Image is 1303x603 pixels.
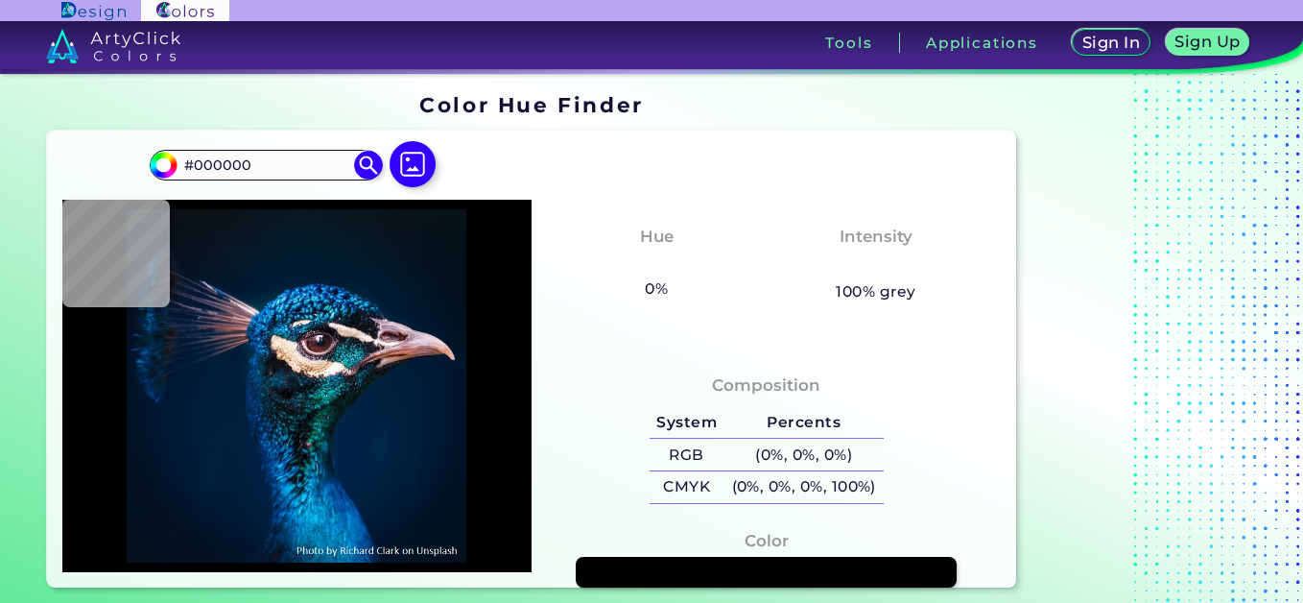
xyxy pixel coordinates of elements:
h4: Composition [712,372,820,399]
h5: 100% grey [836,279,915,304]
a: Sign In [1076,31,1147,55]
h3: None [625,253,689,277]
h5: System [650,407,724,439]
h5: (0%, 0%, 0%, 100%) [724,471,884,503]
h3: Tools [825,36,872,50]
img: img_pavlin.jpg [72,209,522,563]
h4: Hue [640,223,674,251]
img: icon picture [390,141,436,187]
h5: CMYK [650,471,724,503]
input: type color.. [177,152,355,178]
h5: Sign In [1085,36,1137,50]
iframe: Advertisement [1024,85,1264,595]
h5: 0% [638,277,675,301]
a: Sign Up [1170,31,1245,55]
img: ArtyClick Design logo [61,2,126,20]
h5: Sign Up [1178,35,1238,49]
h4: Intensity [840,223,912,251]
h3: None [843,253,908,277]
h4: Color [745,527,789,555]
img: icon search [354,151,383,180]
img: logo_artyclick_colors_white.svg [46,29,181,63]
h5: (0%, 0%, 0%) [724,439,884,470]
h3: Applications [926,36,1038,50]
h5: RGB [650,439,724,470]
h5: Percents [724,407,884,439]
h1: Color Hue Finder [419,90,643,119]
